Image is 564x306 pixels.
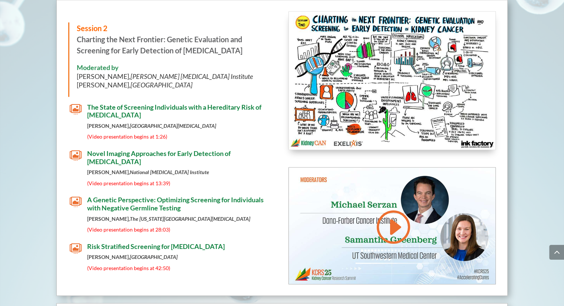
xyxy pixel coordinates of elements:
em: The [130,216,138,222]
em: [GEOGRAPHIC_DATA] [131,81,192,89]
span: A Genetic Perspective: Optimizing Screening for Individuals with Negative Germline Testing [87,196,264,212]
strong: [PERSON_NAME], [87,123,216,129]
span: [PERSON_NAME], [PERSON_NAME], [77,72,253,89]
em: [GEOGRAPHIC_DATA][MEDICAL_DATA] [130,123,216,129]
span: The State of Screening Individuals with a Hereditary Risk of [MEDICAL_DATA] [87,103,261,119]
span:  [70,150,82,162]
span:  [70,103,82,115]
em: [PERSON_NAME] [MEDICAL_DATA] Institute [131,72,253,80]
em: [US_STATE][GEOGRAPHIC_DATA][MEDICAL_DATA] [139,216,250,222]
span: Risk Stratified Screening for [MEDICAL_DATA] [87,242,225,250]
span:  [70,243,82,255]
strong: Moderated by [77,63,119,71]
span: (Video presentation begins at 42:50) [87,265,170,271]
strong: Charting the Next Frontier: Genetic Evaluation and Screening for Early Detection of [MEDICAL_DATA] [77,35,243,55]
span:  [70,196,82,208]
span: (Video presentation begins at 28:03) [87,226,170,233]
strong: [PERSON_NAME], [87,254,178,260]
span: Session 2 [77,24,108,33]
span: (Video presentation begins at 13:39) [87,180,170,186]
strong: [PERSON_NAME], [87,216,250,222]
span: (Video presentation begins at 1:26) [87,133,167,140]
em: National [MEDICAL_DATA] Institute [130,169,209,175]
span: Novel Imaging Approaches for Early Detection of [MEDICAL_DATA] [87,149,231,166]
em: [GEOGRAPHIC_DATA] [130,254,178,260]
strong: [PERSON_NAME], [87,169,209,175]
img: KidneyCAN_Ink Factory_Board Session 2 [289,12,496,150]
